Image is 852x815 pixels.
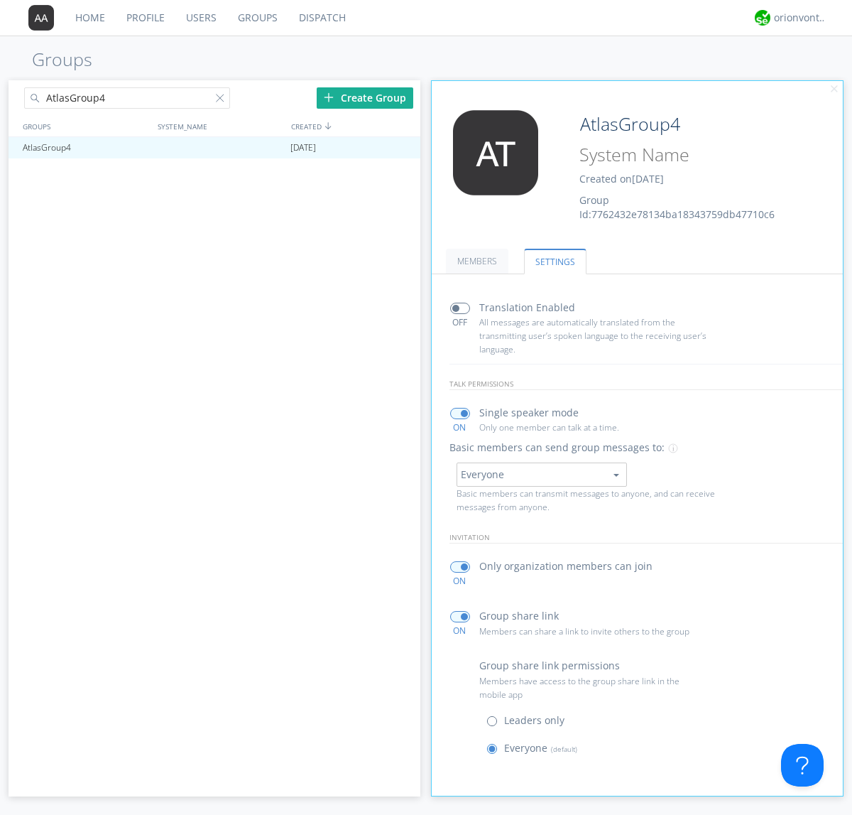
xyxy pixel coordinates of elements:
p: Only one member can talk at a time. [479,421,706,434]
button: Everyone [457,463,627,487]
p: Leaders only [504,713,564,728]
div: OFF [444,316,476,328]
div: ON [444,421,476,433]
div: ON [444,625,476,637]
a: SETTINGS [524,249,586,274]
p: All messages are automatically translated from the transmitting user’s spoken language to the rec... [479,315,706,357]
p: Only organization members can join [479,558,652,574]
p: Group share link permissions [479,658,620,674]
iframe: Toggle Customer Support [781,744,824,787]
p: Basic members can transmit messages to anyone, and can receive messages from anyone. [457,487,722,514]
span: Created on [579,172,664,185]
img: 29d36aed6fa347d5a1537e7736e6aa13 [755,10,770,26]
img: plus.svg [324,92,334,102]
p: talk permissions [449,378,843,390]
p: Translation Enabled [479,300,575,315]
input: Group Name [574,110,804,139]
div: ON [444,575,476,587]
span: [DATE] [290,137,316,158]
a: MEMBERS [446,249,508,274]
p: Members have access to the group share link in the mobile app [479,674,706,701]
p: Members can share a link to invite others to the group [479,625,706,638]
div: AtlasGroup4 [19,137,152,158]
p: Single speaker mode [479,405,579,421]
img: cancel.svg [829,85,839,95]
a: AtlasGroup4[DATE] [9,137,420,158]
input: Search groups [24,87,230,109]
img: 373638.png [442,110,549,195]
span: [DATE] [632,172,664,185]
p: Group share link [479,608,559,624]
div: GROUPS [19,116,151,136]
span: (default) [547,744,577,754]
input: System Name [574,141,804,168]
div: CREATED [288,116,422,136]
p: Everyone [504,740,577,756]
div: SYSTEM_NAME [154,116,288,136]
div: Create Group [317,87,413,109]
p: invitation [449,531,843,544]
div: orionvontas+atlas+automation+org2 [774,11,827,25]
p: Basic members can send group messages to: [449,440,665,455]
img: 373638.png [28,5,54,31]
span: Group Id: 7762432e78134ba18343759db47710c6 [579,193,775,221]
